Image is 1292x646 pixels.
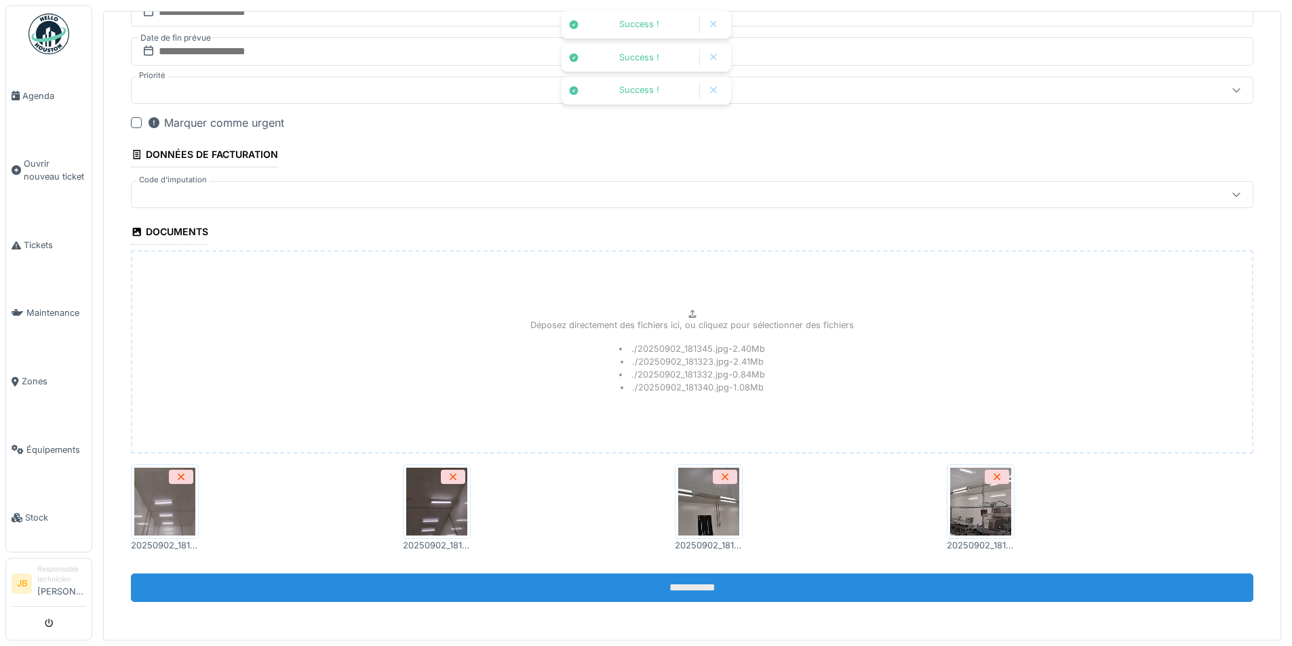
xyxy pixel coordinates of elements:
div: Responsable technicien [37,564,86,585]
span: Maintenance [26,306,86,319]
li: JB [12,573,32,594]
img: Badge_color-CXgf-gQk.svg [28,14,69,54]
img: dx8swmc0x7ownbsufnditphjkxa6 [134,468,195,536]
div: Success ! [586,85,692,96]
div: 20250902_181345.jpg [947,539,1015,552]
img: i2rayic06an2t96gvctlbd92qs89 [950,468,1011,536]
a: Maintenance [6,279,92,348]
span: Ouvrir nouveau ticket [24,157,86,183]
span: Stock [25,511,86,524]
label: Date de fin prévue [139,31,212,45]
div: 20250902_181323.jpg [675,539,743,552]
img: z2lksde57x3ps75j5a9t3zo7fuiv [678,468,739,536]
div: 20250902_181332.jpg [403,539,471,552]
div: Marquer comme urgent [147,115,284,131]
a: Équipements [6,416,92,484]
label: Code d'imputation [136,174,210,186]
a: Tickets [6,211,92,279]
li: ./20250902_181323.jpg - 2.41 Mb [621,355,764,368]
div: Données de facturation [131,144,278,167]
span: Zones [22,375,86,388]
span: Agenda [22,89,86,102]
span: Équipements [26,443,86,456]
li: ./20250902_181345.jpg - 2.40 Mb [619,342,765,355]
p: Déposez directement des fichiers ici, ou cliquez pour sélectionner des fichiers [530,319,854,331]
li: ./20250902_181340.jpg - 1.08 Mb [621,381,764,394]
div: Success ! [586,19,692,31]
div: Documents [131,222,208,245]
a: Zones [6,347,92,416]
img: 3dkrkvfi48tyk9na85pj8db1u71b [406,468,467,536]
li: [PERSON_NAME] [37,564,86,603]
a: Stock [6,483,92,552]
a: Ouvrir nouveau ticket [6,130,92,211]
span: Tickets [24,239,86,251]
div: 20250902_181340.jpg [131,539,199,552]
div: Success ! [586,52,692,64]
li: ./20250902_181332.jpg - 0.84 Mb [619,368,765,381]
a: JB Responsable technicien[PERSON_NAME] [12,564,86,607]
label: Priorité [136,70,168,81]
a: Agenda [6,62,92,130]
